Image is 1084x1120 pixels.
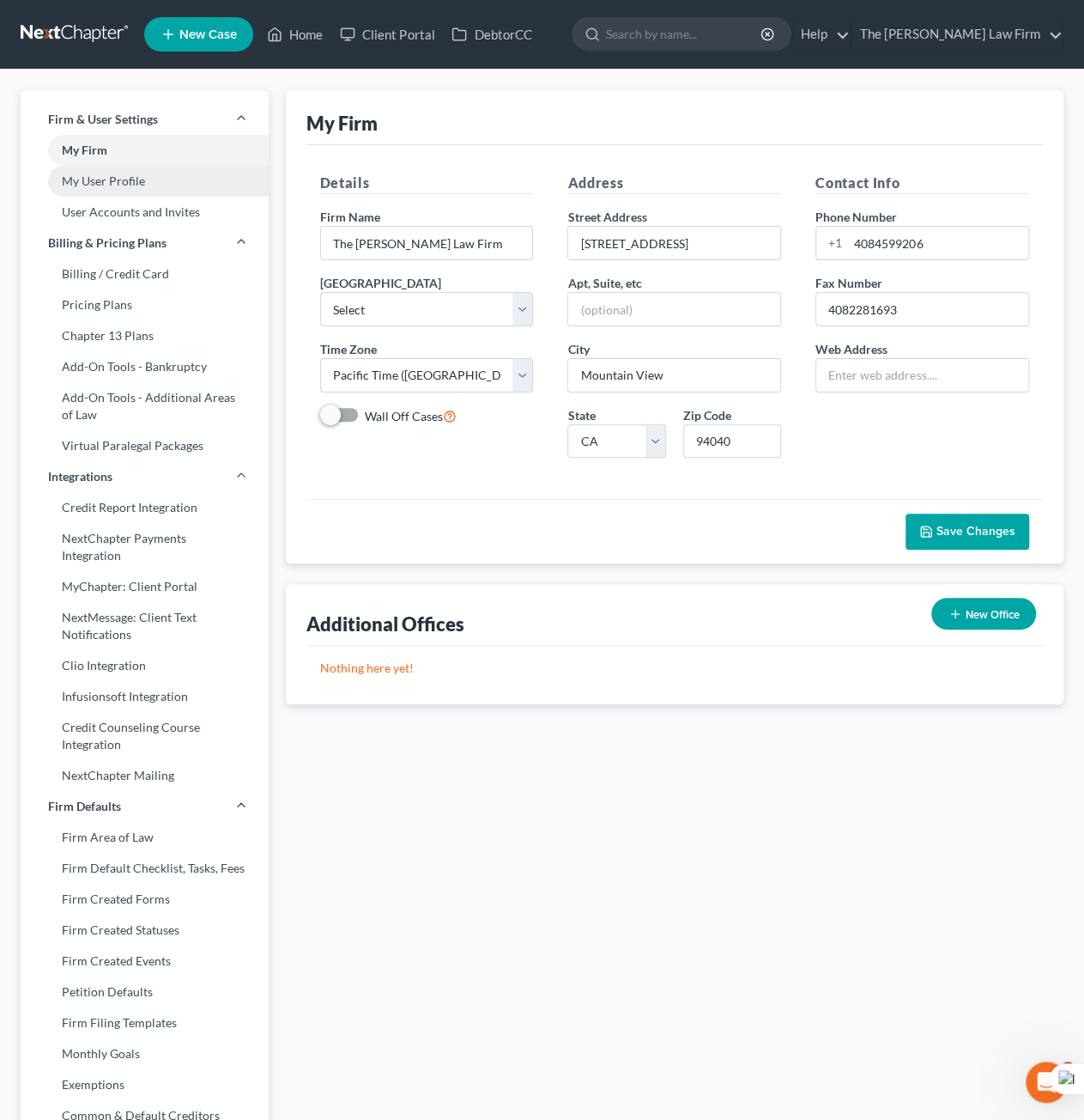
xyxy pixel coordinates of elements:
input: XXXXX [683,424,781,459]
a: User Accounts and Invites [21,197,269,228]
a: Petition Defaults [21,977,269,1007]
a: MyChapter: Client Portal [21,571,269,602]
span: Save Changes [936,524,1015,539]
label: Zip Code [683,406,731,424]
div: +1 [816,227,848,259]
input: Search by name... [606,18,763,50]
input: Enter web address.... [816,359,1028,392]
a: Firm Defaults [21,791,269,822]
span: Firm Name [320,210,380,224]
span: Wall Off Cases [365,409,443,423]
div: My Firm [306,111,378,136]
label: Web Address [815,340,887,358]
a: Add-On Tools - Additional Areas of Law [21,382,269,430]
a: Monthly Goals [21,1038,269,1069]
a: Billing / Credit Card [21,259,269,289]
a: Firm Default Checklist, Tasks, Fees [21,853,269,884]
a: Firm Area of Law [21,822,269,853]
label: City [567,340,589,358]
a: Virtual Paralegal Packages [21,430,269,461]
input: Enter city... [568,359,780,392]
a: Firm Created Forms [21,884,269,915]
a: Help [792,19,850,50]
a: Credit Report Integration [21,492,269,523]
span: Billing & Pricing Plans [48,234,167,252]
span: Firm Defaults [48,798,121,815]
div: Additional Offices [306,612,464,636]
a: Pricing Plans [21,289,269,320]
a: My Firm [21,135,269,166]
a: Firm Created Statuses [21,915,269,946]
span: Integrations [48,468,112,485]
a: Chapter 13 Plans [21,320,269,351]
input: Enter phone... [848,227,1028,259]
label: Street Address [567,208,646,226]
span: New Case [179,28,237,41]
h5: Address [567,173,781,194]
a: NextChapter Payments Integration [21,523,269,571]
iframe: Intercom live chat [1026,1062,1067,1103]
p: Nothing here yet! [320,660,1029,677]
input: Enter address... [568,227,780,259]
a: NextChapter Mailing [21,760,269,791]
input: Enter name... [321,227,533,259]
label: Apt, Suite, etc [567,274,641,292]
h5: Details [320,173,534,194]
button: New Office [931,598,1036,630]
a: Firm Created Events [21,946,269,977]
a: My User Profile [21,166,269,197]
label: [GEOGRAPHIC_DATA] [320,274,441,292]
a: Credit Counseling Course Integration [21,712,269,760]
a: The [PERSON_NAME] Law Firm [851,19,1063,50]
label: State [567,406,595,424]
a: Home [258,19,331,50]
span: Firm & User Settings [48,111,158,128]
a: Clio Integration [21,650,269,681]
label: Time Zone [320,340,377,358]
a: Exemptions [21,1069,269,1100]
input: (optional) [568,293,780,326]
a: Infusionsoft Integration [21,681,269,712]
a: Firm Filing Templates [21,1007,269,1038]
a: DebtorCC [443,19,540,50]
h5: Contact Info [815,173,1029,194]
label: Fax Number [815,274,882,292]
a: Add-On Tools - Bankruptcy [21,351,269,382]
input: Enter fax... [816,293,1028,326]
a: Integrations [21,461,269,492]
a: NextMessage: Client Text Notifications [21,602,269,650]
a: Firm & User Settings [21,104,269,135]
label: Phone Number [815,208,897,226]
button: Save Changes [905,514,1029,550]
span: 2 [1061,1062,1075,1075]
a: Billing & Pricing Plans [21,228,269,259]
a: Client Portal [331,19,443,50]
